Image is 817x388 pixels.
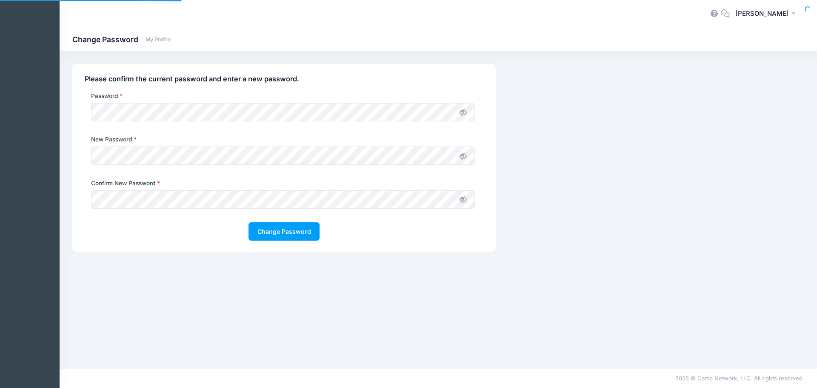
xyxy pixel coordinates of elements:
[730,4,804,24] button: [PERSON_NAME]
[91,179,160,187] label: Confirm New Password
[146,37,171,43] a: My Profile
[91,92,123,100] label: Password
[85,75,483,83] h4: Please confirm the current password and enter a new password.
[72,35,171,44] h1: Change Password
[91,135,137,144] label: New Password
[735,9,789,18] span: [PERSON_NAME]
[249,222,320,241] button: Change Password
[675,375,804,382] span: 2025 © Camp Network, LLC. All rights reserved.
